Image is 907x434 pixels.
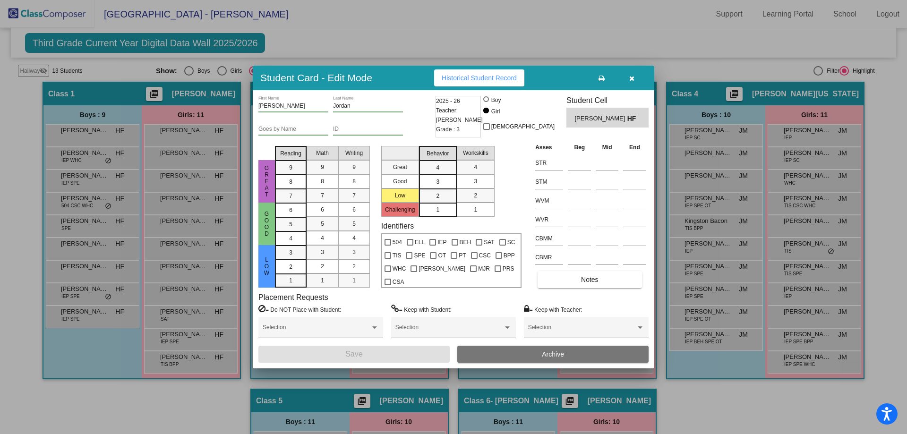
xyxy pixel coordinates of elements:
[566,96,649,105] h3: Student Cell
[436,96,460,106] span: 2025 - 26
[491,107,500,116] div: Girl
[474,163,477,171] span: 4
[491,121,555,132] span: [DEMOGRAPHIC_DATA]
[504,250,515,261] span: BPP
[621,142,649,153] th: End
[289,276,292,285] span: 1
[535,213,563,227] input: assessment
[352,262,356,271] span: 2
[352,177,356,186] span: 8
[457,346,649,363] button: Archive
[263,165,271,198] span: Great
[593,142,621,153] th: Mid
[474,191,477,200] span: 2
[352,205,356,214] span: 6
[258,293,328,302] label: Placement Requests
[393,263,406,274] span: WHC
[436,192,439,200] span: 2
[352,234,356,242] span: 4
[484,237,494,248] span: SAT
[289,263,292,271] span: 2
[263,211,271,237] span: Good
[321,220,324,228] span: 5
[280,149,301,158] span: Reading
[542,350,564,358] span: Archive
[391,305,452,314] label: = Keep with Student:
[258,126,328,133] input: goes by name
[352,248,356,256] span: 3
[474,177,477,186] span: 3
[538,271,642,288] button: Notes
[393,250,402,261] span: TIS
[535,194,563,208] input: assessment
[321,276,324,285] span: 1
[438,250,446,261] span: OT
[321,262,324,271] span: 2
[381,221,414,230] label: Identifiers
[289,178,292,186] span: 8
[535,175,563,189] input: assessment
[321,163,324,171] span: 9
[436,106,483,125] span: Teacher: [PERSON_NAME]
[258,305,341,314] label: = Do NOT Place with Student:
[459,250,466,261] span: PT
[491,96,501,104] div: Boy
[524,305,582,314] label: = Keep with Teacher:
[321,248,324,256] span: 3
[535,231,563,246] input: assessment
[460,237,471,248] span: BEH
[321,177,324,186] span: 8
[352,191,356,200] span: 7
[289,234,292,243] span: 4
[352,220,356,228] span: 5
[393,276,404,288] span: CSA
[316,149,329,157] span: Math
[321,234,324,242] span: 4
[463,149,488,157] span: Workskills
[503,263,514,274] span: PRS
[289,248,292,257] span: 3
[345,149,363,157] span: Writing
[289,206,292,214] span: 6
[345,350,362,358] span: Save
[436,163,439,172] span: 4
[627,114,641,124] span: HF
[436,178,439,186] span: 3
[258,346,450,363] button: Save
[393,237,402,248] span: 504
[507,237,515,248] span: SC
[289,220,292,229] span: 5
[574,114,627,124] span: [PERSON_NAME]
[415,237,425,248] span: ELL
[414,250,425,261] span: SPE
[533,142,565,153] th: Asses
[289,163,292,172] span: 9
[321,191,324,200] span: 7
[436,125,460,134] span: Grade : 3
[581,276,599,283] span: Notes
[565,142,593,153] th: Beg
[263,256,271,276] span: Low
[352,163,356,171] span: 9
[437,237,446,248] span: IEP
[419,263,465,274] span: [PERSON_NAME]
[478,263,490,274] span: MJR
[260,72,372,84] h3: Student Card - Edit Mode
[427,149,449,158] span: Behavior
[442,74,517,82] span: Historical Student Record
[434,69,524,86] button: Historical Student Record
[479,250,491,261] span: CSC
[436,205,439,214] span: 1
[474,205,477,214] span: 1
[321,205,324,214] span: 6
[535,250,563,264] input: assessment
[352,276,356,285] span: 1
[289,192,292,200] span: 7
[535,156,563,170] input: assessment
